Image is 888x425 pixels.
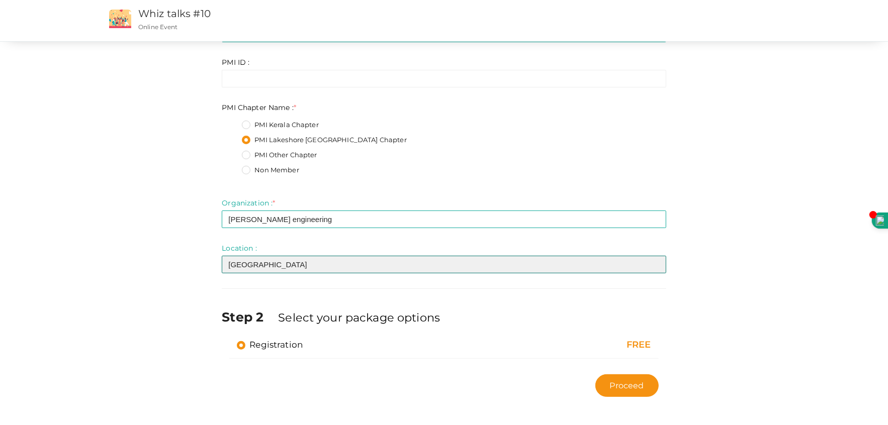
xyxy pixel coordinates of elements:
[242,120,319,130] label: PMI Kerala Chapter
[138,23,582,31] p: Online Event
[138,8,211,20] a: Whiz talks #10
[242,150,317,160] label: PMI Other Chapter
[222,243,256,253] label: Location :
[525,339,651,352] div: FREE
[222,308,276,326] label: Step 2
[610,380,644,391] span: Proceed
[222,198,275,208] label: Organization :
[222,102,296,113] label: PMI Chapter Name :
[242,165,299,175] label: Non Member
[278,309,440,326] label: Select your package options
[109,10,131,28] img: event2.png
[222,57,249,67] label: PMI ID :
[595,374,659,397] button: Proceed
[242,135,406,145] label: PMI Lakeshore [GEOGRAPHIC_DATA] Chapter
[237,339,303,351] label: Registration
